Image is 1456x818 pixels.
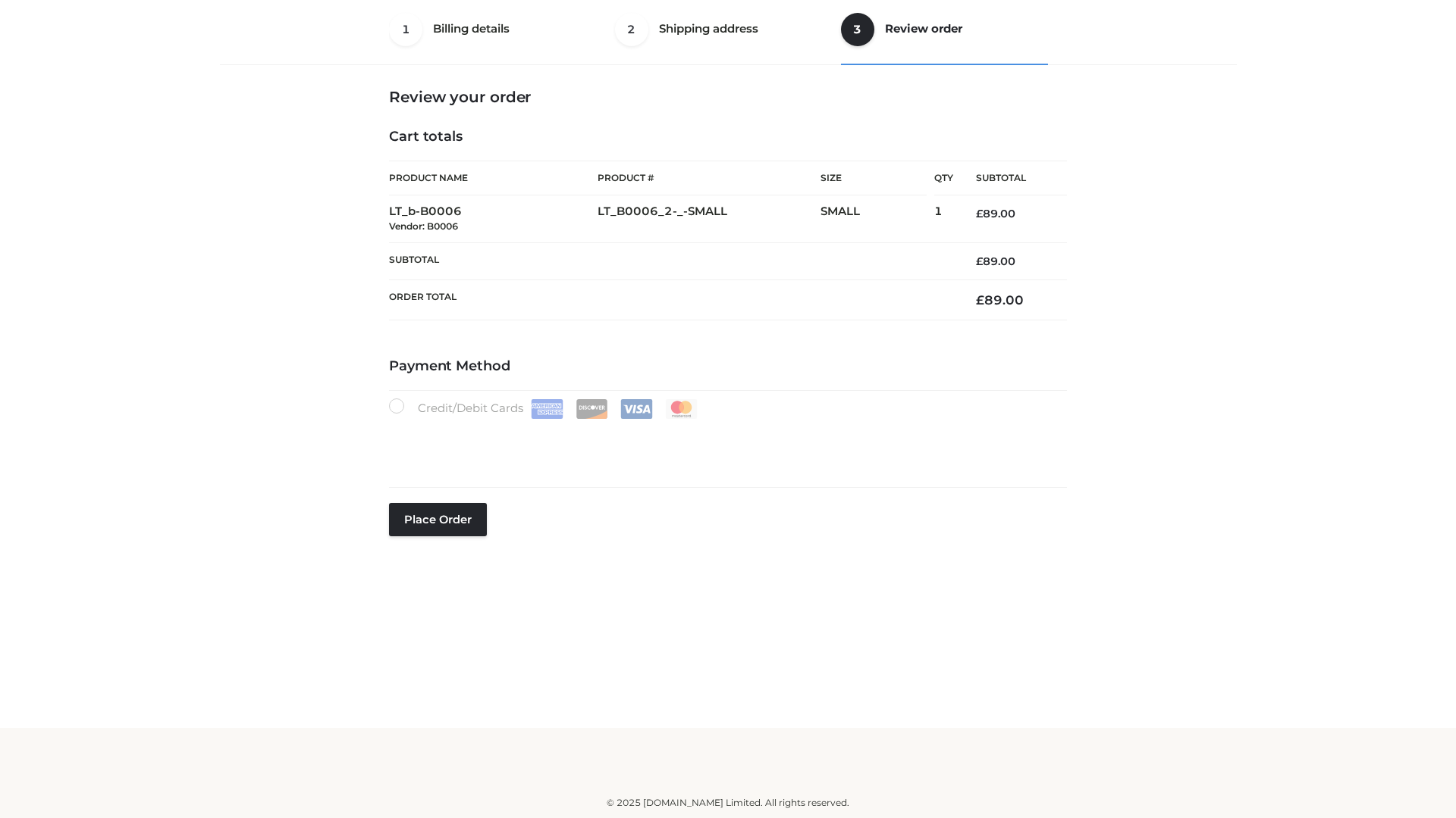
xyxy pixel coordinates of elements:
label: Credit/Debit Cards [389,398,699,419]
small: Vendor: B0006 [389,220,458,232]
th: Product Name [389,161,598,195]
bdi: 89.00 [976,292,1024,308]
bdi: 89.00 [976,207,1015,220]
div: © 2025 [DOMAIN_NAME] Limited. All rights reserved. [225,795,1231,810]
th: Qty [934,161,953,195]
bdi: 89.00 [976,254,1015,268]
td: 1 [934,195,953,243]
th: Subtotal [389,242,953,279]
h4: Payment Method [389,358,1067,375]
td: LT_b-B0006 [389,195,598,243]
h4: Cart totals [389,129,1067,145]
iframe: Secure payment input frame [386,416,1064,471]
th: Order Total [389,280,953,320]
img: Visa [620,399,653,419]
span: £ [976,254,983,268]
span: £ [976,207,983,220]
span: £ [976,292,984,308]
th: Size [821,161,927,195]
button: Place order [389,503,487,536]
img: Amex [531,399,563,419]
th: Subtotal [953,161,1067,195]
h3: Review your order [389,88,1067,106]
img: Mastercard [665,399,698,419]
img: Discover [576,399,608,419]
td: LT_B0006_2-_-SMALL [598,195,821,243]
td: SMALL [821,195,934,243]
th: Product # [598,161,821,195]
